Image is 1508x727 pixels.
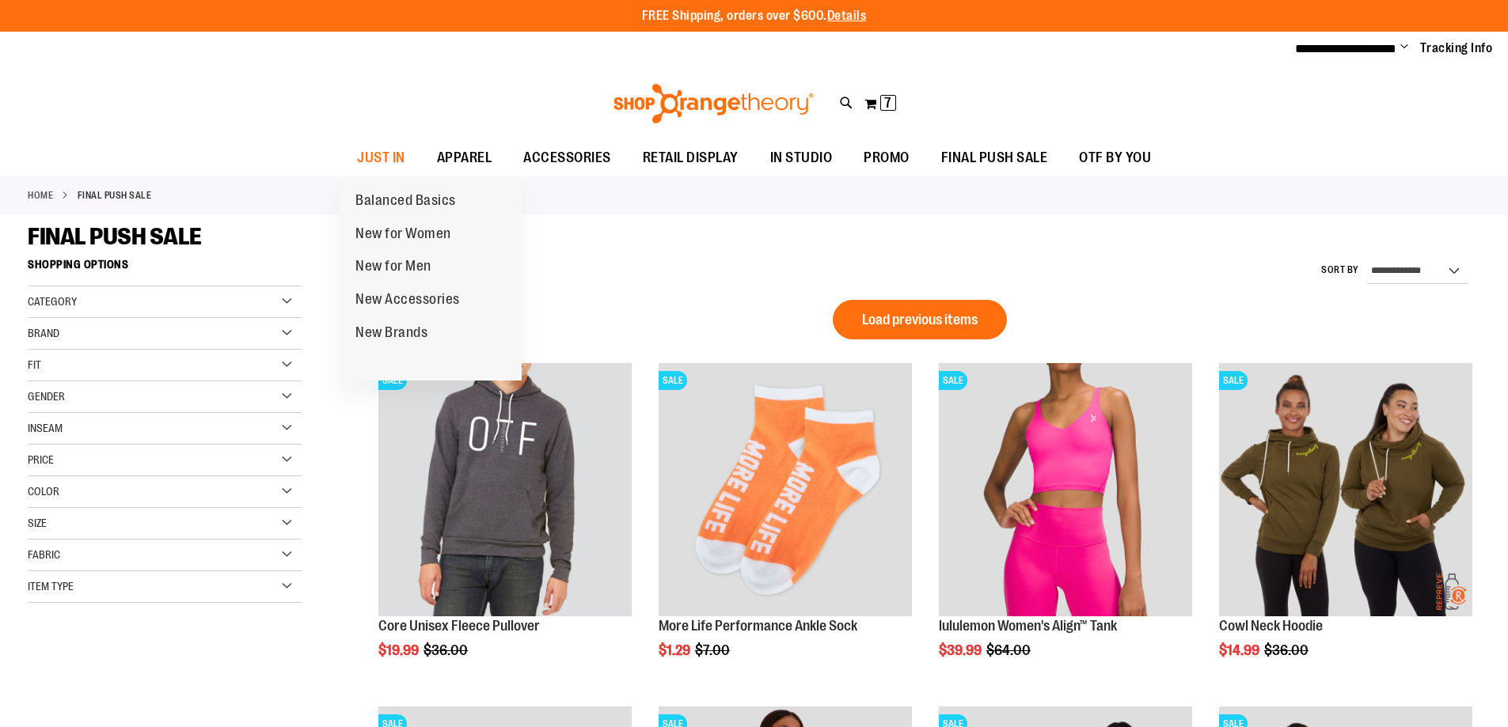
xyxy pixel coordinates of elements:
[1420,40,1493,57] a: Tracking Info
[848,140,925,176] a: PROMO
[355,192,456,212] span: Balanced Basics
[939,642,984,658] span: $39.99
[28,327,59,339] span: Brand
[28,358,41,371] span: Fit
[1321,263,1359,277] label: Sort By
[340,316,443,350] a: New Brands
[437,140,492,176] span: APPAREL
[355,225,451,245] span: New for Women
[28,223,202,250] span: FINAL PUSH SALE
[862,312,978,328] span: Load previous items
[340,283,476,316] a: New Accessories
[340,218,467,251] a: New for Women
[1219,371,1248,390] span: SALE
[651,355,920,699] div: product
[378,363,632,619] a: Product image for Core Unisex Fleece PulloverSALE
[1219,363,1472,619] a: Product image for Cowl Neck HoodieSALE
[424,642,470,658] span: $36.00
[28,485,59,498] span: Color
[28,295,77,308] span: Category
[355,258,431,278] span: New for Men
[378,618,540,634] a: Core Unisex Fleece Pullover
[340,250,447,283] a: New for Men
[1400,40,1408,56] button: Account menu
[378,363,632,616] img: Product image for Core Unisex Fleece Pullover
[1063,140,1167,176] a: OTF BY YOU
[627,140,754,176] a: RETAIL DISPLAY
[1079,140,1151,176] span: OTF BY YOU
[695,642,732,658] span: $7.00
[939,618,1117,634] a: lululemon Women's Align™ Tank
[1219,363,1472,616] img: Product image for Cowl Neck Hoodie
[941,140,1048,176] span: FINAL PUSH SALE
[355,324,427,344] span: New Brands
[770,140,833,176] span: IN STUDIO
[28,580,74,593] span: Item Type
[78,188,152,203] strong: FINAL PUSH SALE
[355,291,460,311] span: New Accessories
[1219,618,1323,634] a: Cowl Neck Hoodie
[939,363,1192,619] a: Product image for lululemon Womens Align TankSALE
[378,642,421,658] span: $19.99
[659,618,857,634] a: More Life Performance Ankle Sock
[421,140,508,176] a: APPAREL
[939,371,967,390] span: SALE
[28,453,54,466] span: Price
[833,300,1007,339] button: Load previous items
[659,371,687,390] span: SALE
[28,251,302,286] strong: Shopping Options
[827,9,867,23] a: Details
[754,140,849,176] a: IN STUDIO
[340,176,522,381] ul: JUST IN
[357,140,405,176] span: JUST IN
[642,7,867,25] p: FREE Shipping, orders over $600.
[28,188,53,203] a: Home
[28,548,60,561] span: Fabric
[523,140,611,176] span: ACCESSORIES
[28,422,63,434] span: Inseam
[28,517,47,529] span: Size
[925,140,1064,176] a: FINAL PUSH SALE
[370,355,640,699] div: product
[1264,642,1311,658] span: $36.00
[864,140,910,176] span: PROMO
[341,140,421,176] a: JUST IN
[1219,642,1262,658] span: $14.99
[1211,355,1480,699] div: product
[931,355,1200,699] div: product
[659,642,693,658] span: $1.29
[986,642,1033,658] span: $64.00
[611,84,816,123] img: Shop Orangetheory
[340,184,472,218] a: Balanced Basics
[939,363,1192,616] img: Product image for lululemon Womens Align Tank
[659,363,912,616] img: Product image for More Life Performance Ankle Sock
[507,140,627,176] a: ACCESSORIES
[659,363,912,619] a: Product image for More Life Performance Ankle SockSALE
[28,390,65,403] span: Gender
[884,95,891,111] span: 7
[643,140,739,176] span: RETAIL DISPLAY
